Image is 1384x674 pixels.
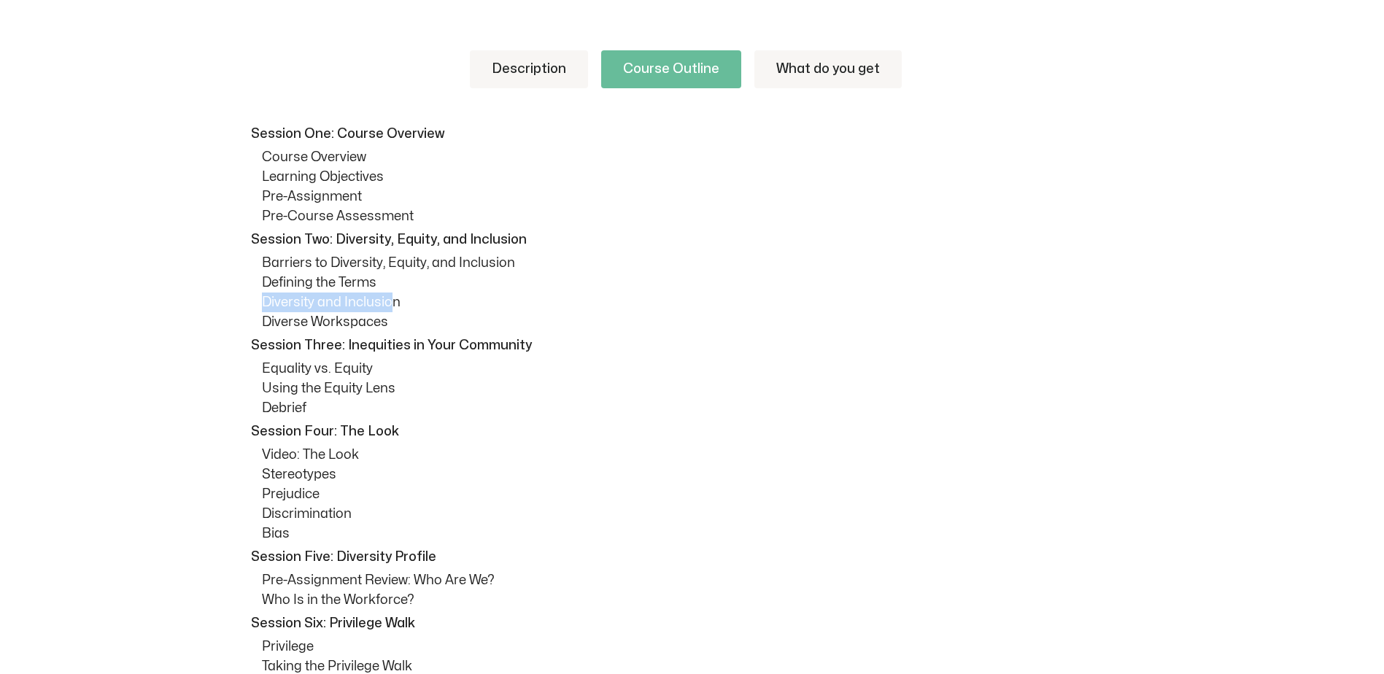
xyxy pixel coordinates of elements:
p: Defining the Terms [262,273,1145,293]
a: What do you get [754,50,902,88]
p: Session Three: Inequities in Your Community [251,336,1141,355]
p: Session Five: Diversity Profile [251,547,1141,567]
p: Privilege [262,637,1145,656]
p: Session Four: The Look [251,422,1141,441]
p: Session One: Course Overview [251,124,1141,144]
p: Pre-Assignment [262,187,1145,206]
p: Pre-Course Assessment [262,206,1145,226]
p: Diverse Workspaces [262,312,1145,332]
p: Who Is in the Workforce? [262,590,1145,610]
p: Session Six: Privilege Walk [251,613,1141,633]
p: Discrimination [262,504,1145,524]
p: Course Overview [262,147,1145,167]
p: Diversity and Inclusion [262,293,1145,312]
p: Video: The Look [262,445,1145,465]
p: Debrief [262,398,1145,418]
p: Pre-Assignment Review: Who Are We? [262,570,1145,590]
p: Using the Equity Lens [262,379,1145,398]
p: Bias [262,524,1145,543]
p: Barriers to Diversity, Equity, and Inclusion [262,253,1145,273]
p: Prejudice [262,484,1145,504]
p: Stereotypes [262,465,1145,484]
p: Equality vs. Equity [262,359,1145,379]
a: Description [470,50,588,88]
p: Session Two: Diversity, Equity, and Inclusion [251,230,1141,249]
a: Course Outline [601,50,741,88]
p: Learning Objectives [262,167,1145,187]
